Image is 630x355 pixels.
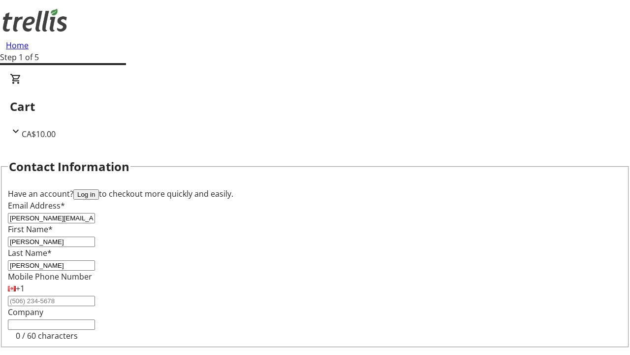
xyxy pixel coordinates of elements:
[22,129,56,140] span: CA$10.00
[9,158,129,176] h2: Contact Information
[8,307,43,318] label: Company
[8,248,52,258] label: Last Name*
[73,189,99,200] button: Log in
[8,224,53,235] label: First Name*
[8,200,65,211] label: Email Address*
[16,330,78,341] tr-character-limit: 0 / 60 characters
[8,188,622,200] div: Have an account? to checkout more quickly and easily.
[8,296,95,306] input: (506) 234-5678
[10,73,620,140] div: CartCA$10.00
[8,271,92,282] label: Mobile Phone Number
[10,98,620,115] h2: Cart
